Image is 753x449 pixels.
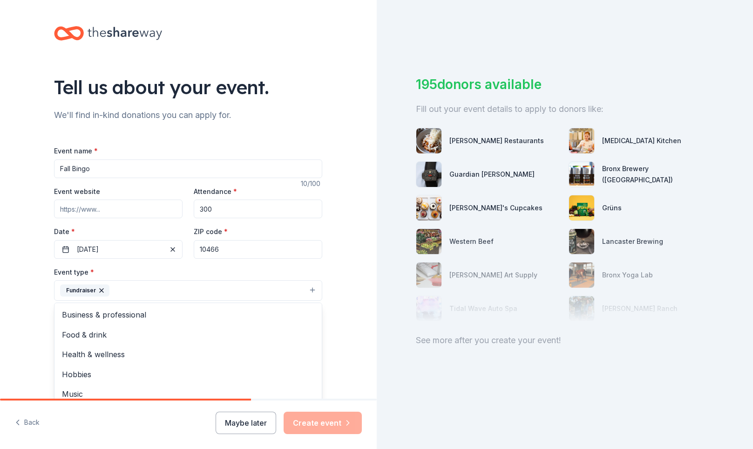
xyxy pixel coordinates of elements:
div: Fundraiser [60,284,109,297]
span: Health & wellness [62,348,314,360]
span: Business & professional [62,309,314,321]
span: Hobbies [62,368,314,380]
span: Food & drink [62,329,314,341]
button: Fundraiser [54,280,322,301]
div: Fundraiser [54,303,322,414]
span: Music [62,388,314,400]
